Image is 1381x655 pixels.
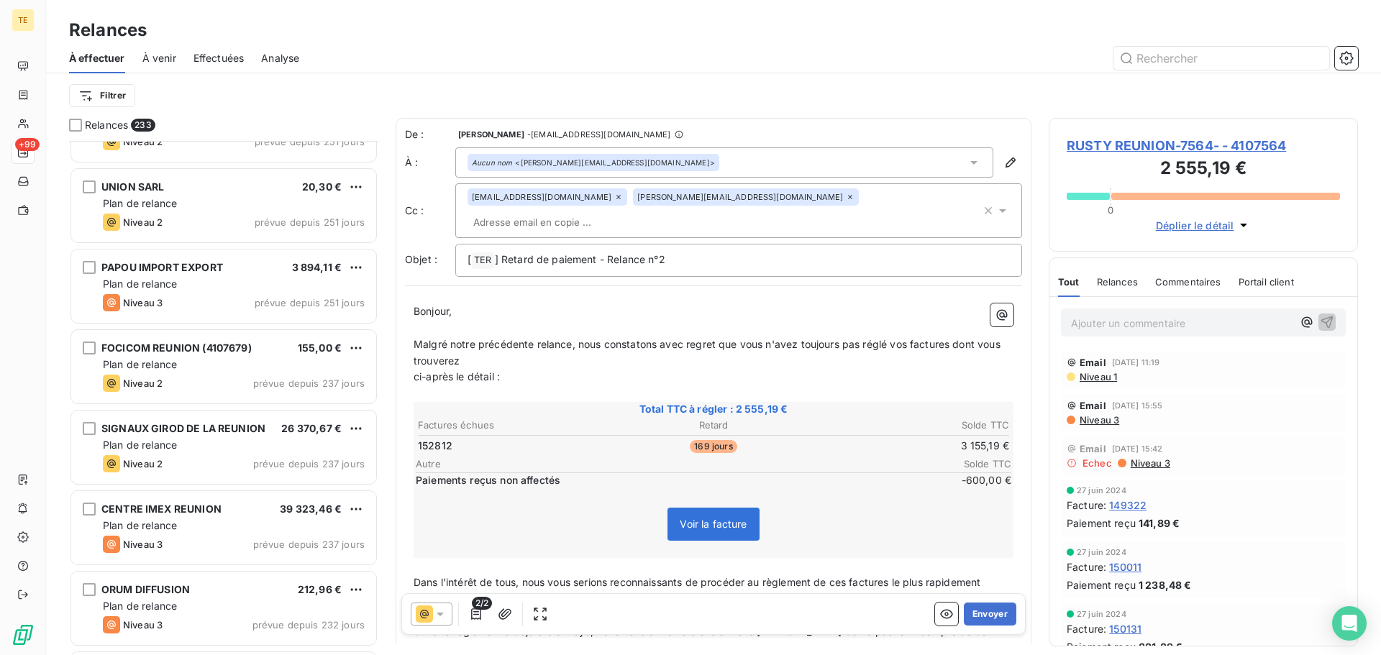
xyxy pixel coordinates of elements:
[405,155,455,170] label: À :
[103,278,177,290] span: Plan de relance
[495,253,665,265] span: ] Retard de paiement - Relance n°2
[414,370,500,383] span: ci-après le détail :
[1067,559,1106,574] span: Facture :
[103,600,177,612] span: Plan de relance
[1112,444,1163,453] span: [DATE] 15:42
[1139,639,1182,654] span: 881,89 €
[1067,498,1106,513] span: Facture :
[131,119,155,132] span: 233
[1067,136,1340,155] span: RUSTY REUNION-7564- - 4107564
[925,458,1011,470] span: Solde TTC
[458,130,524,139] span: [PERSON_NAME]
[1067,639,1136,654] span: Paiement reçu
[142,51,176,65] span: À venir
[1067,621,1106,636] span: Facture :
[85,118,128,132] span: Relances
[1239,276,1294,288] span: Portail client
[925,473,1011,487] span: -600,00 €
[690,440,737,453] span: 169 jours
[69,141,378,655] div: grid
[123,297,163,308] span: Niveau 3
[298,342,342,354] span: 155,00 €
[103,519,177,531] span: Plan de relance
[527,130,670,139] span: - [EMAIL_ADDRESS][DOMAIN_NAME]
[123,377,163,389] span: Niveau 2
[1129,457,1170,469] span: Niveau 3
[1078,414,1119,426] span: Niveau 3
[123,458,163,470] span: Niveau 2
[69,17,147,43] h3: Relances
[255,297,365,308] span: prévue depuis 251 jours
[123,136,163,147] span: Niveau 2
[405,253,437,265] span: Objet :
[253,539,365,550] span: prévue depuis 237 jours
[298,583,342,595] span: 212,96 €
[101,180,165,193] span: UNION SARL
[101,583,190,595] span: ORUM DIFFUSION
[813,438,1010,454] td: 3 155,19 €
[1067,577,1136,592] span: Paiement reçu
[1077,548,1126,556] span: 27 juin 2024
[261,51,299,65] span: Analyse
[101,503,222,515] span: CENTRE IMEX REUNION
[405,127,455,142] span: De :
[1109,498,1147,513] span: 149322
[12,623,35,646] img: Logo LeanPay
[468,253,471,265] span: [
[1078,371,1117,383] span: Niveau 1
[416,473,922,487] span: Paiements reçus non affectés
[1058,276,1080,288] span: Tout
[1109,621,1141,636] span: 150131
[964,603,1016,626] button: Envoyer
[280,503,342,515] span: 39 323,46 €
[1067,155,1340,184] h3: 2 555,19 €
[1112,401,1163,410] span: [DATE] 15:55
[472,252,493,269] span: TER
[418,439,452,453] span: 152812
[405,203,455,218] label: Cc :
[69,84,135,107] button: Filtrer
[1109,559,1141,574] span: 150011
[1155,276,1221,288] span: Commentaires
[1108,204,1113,216] span: 0
[1083,457,1112,469] span: Echec
[1080,400,1106,411] span: Email
[472,157,715,168] div: <[PERSON_NAME][EMAIL_ADDRESS][DOMAIN_NAME]>
[468,211,634,233] input: Adresse email en copie ...
[1077,486,1126,495] span: 27 juin 2024
[292,261,342,273] span: 3 894,11 €
[680,518,747,530] span: Voir la facture
[101,342,252,354] span: FOCICOM REUNION (4107679)
[15,138,40,151] span: +99
[103,358,177,370] span: Plan de relance
[1112,358,1160,367] span: [DATE] 11:19
[101,422,265,434] span: SIGNAUX GIROD DE LA REUNION
[414,305,452,317] span: Bonjour,
[637,193,843,201] span: [PERSON_NAME][EMAIL_ADDRESS][DOMAIN_NAME]
[1332,606,1367,641] div: Open Intercom Messenger
[12,141,34,164] a: +99
[103,439,177,451] span: Plan de relance
[1080,443,1106,454] span: Email
[253,458,365,470] span: prévue depuis 237 jours
[12,9,35,32] div: TE
[1077,610,1126,618] span: 27 juin 2024
[123,619,163,631] span: Niveau 3
[101,261,223,273] span: PAPOU IMPORT EXPORT
[1113,47,1329,70] input: Rechercher
[1067,516,1136,531] span: Paiement reçu
[69,51,125,65] span: À effectuer
[414,576,984,605] span: Dans l’intérêt de tous, nous vous serions reconnaissants de procéder au règlement de ces factures...
[103,197,177,209] span: Plan de relance
[417,418,614,433] th: Factures échues
[1156,218,1234,233] span: Déplier le détail
[123,539,163,550] span: Niveau 3
[1139,516,1180,531] span: 141,89 €
[813,418,1010,433] th: Solde TTC
[615,418,811,433] th: Retard
[281,422,342,434] span: 26 370,67 €
[253,377,365,389] span: prévue depuis 237 jours
[252,619,365,631] span: prévue depuis 232 jours
[416,458,925,470] span: Autre
[255,136,365,147] span: prévue depuis 251 jours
